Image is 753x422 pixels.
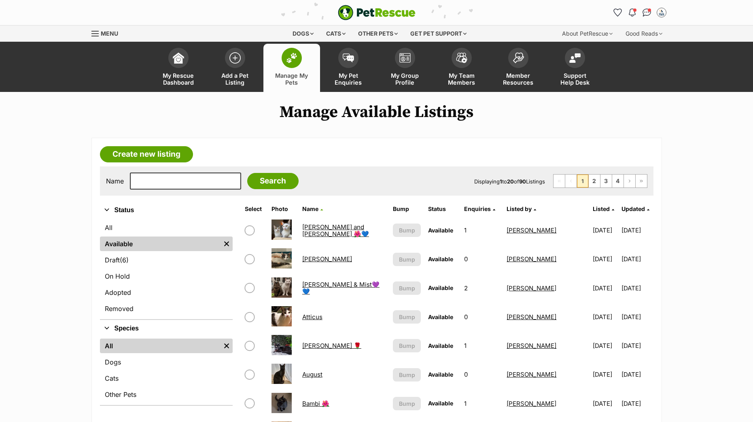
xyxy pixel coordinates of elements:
div: Cats [320,26,351,42]
a: Draft [100,253,233,267]
td: [DATE] [621,390,653,418]
a: Menu [91,26,124,40]
span: My Group Profile [387,72,423,86]
td: [DATE] [590,216,621,244]
a: [PERSON_NAME] [507,313,556,321]
button: Bump [393,281,421,295]
img: add-pet-listing-icon-0afa8454b4691262ce3f59096e99ab1cd57d4a30225e0717b998d2c9b9846f56.svg [229,52,241,64]
img: member-resources-icon-8e73f808a243e03378d46382f2149f9095a855e16c252ad45f914b54edf8863c.svg [513,52,524,63]
a: Atticus [302,313,322,321]
a: [PERSON_NAME] [302,255,352,263]
a: All [100,220,233,235]
a: Manage My Pets [263,44,320,92]
th: Status [425,202,460,215]
span: Add a Pet Listing [217,72,253,86]
th: Photo [268,202,298,215]
span: Available [428,313,453,320]
a: [PERSON_NAME] [507,342,556,350]
a: Updated [621,205,649,212]
span: First page [554,175,565,188]
a: [PERSON_NAME] [507,400,556,407]
span: My Pet Enquiries [330,72,367,86]
img: group-profile-icon-3fa3cf56718a62981997c0bc7e787c4b2cf8bcc04b72c1350f741eb67cf2f40e.svg [399,53,411,63]
a: Listed by [507,205,536,212]
a: Favourites [611,6,624,19]
span: Bump [399,284,415,292]
span: Listed [593,205,610,212]
img: manage-my-pets-icon-02211641906a0b7f246fdf0571729dbe1e7629f14944591b6c1af311fb30b64b.svg [286,53,297,63]
a: Support Help Desk [547,44,603,92]
a: [PERSON_NAME] [507,226,556,234]
a: My Rescue Dashboard [150,44,207,92]
a: My Group Profile [377,44,433,92]
button: Status [100,205,233,215]
button: Bump [393,253,421,266]
span: Manage My Pets [274,72,310,86]
th: Select [242,202,268,215]
a: Other Pets [100,387,233,402]
div: Other pets [352,26,403,42]
td: [DATE] [621,332,653,360]
span: Name [302,205,318,212]
a: [PERSON_NAME] 🌹 [302,342,361,350]
span: Bump [399,341,415,350]
td: 1 [461,332,503,360]
span: Bump [399,313,415,321]
td: 1 [461,216,503,244]
a: Remove filter [221,339,233,353]
img: team-members-icon-5396bd8760b3fe7c0b43da4ab00e1e3bb1a5d9ba89233759b79545d2d3fc5d0d.svg [456,53,467,63]
button: Bump [393,339,421,352]
span: Page 1 [577,175,588,188]
a: Enquiries [464,205,495,212]
a: Adopted [100,285,233,300]
td: [DATE] [590,274,621,302]
a: Listed [593,205,614,212]
span: Available [428,227,453,234]
a: Removed [100,301,233,316]
a: August [302,371,322,378]
a: [PERSON_NAME] and [PERSON_NAME] 🌺💙 [302,223,369,238]
a: Last page [636,175,647,188]
a: [PERSON_NAME] [507,371,556,378]
div: About PetRescue [556,26,618,42]
a: Bambi 🌺 [302,400,329,407]
td: [DATE] [590,245,621,273]
button: Notifications [626,6,639,19]
a: My Team Members [433,44,490,92]
button: Bump [393,224,421,237]
a: Dogs [100,355,233,369]
td: [DATE] [621,274,653,302]
a: Page 2 [589,175,600,188]
a: Cats [100,371,233,386]
div: Status [100,219,233,319]
span: My Team Members [443,72,480,86]
img: Bambi 🌺 [272,393,292,413]
td: [DATE] [621,245,653,273]
strong: 20 [507,178,514,185]
span: Member Resources [500,72,537,86]
a: Conversations [641,6,653,19]
button: Species [100,323,233,334]
img: notifications-46538b983faf8c2785f20acdc204bb7945ddae34d4c08c2a6579f10ce5e182be.svg [629,9,635,17]
strong: 90 [519,178,526,185]
div: Good Reads [620,26,668,42]
input: Search [247,173,299,189]
a: Member Resources [490,44,547,92]
a: Available [100,237,221,251]
div: Dogs [287,26,319,42]
button: Bump [393,397,421,410]
span: (6) [120,255,129,265]
span: Bump [399,399,415,408]
span: Listed by [507,205,532,212]
td: [DATE] [621,360,653,388]
td: [DATE] [621,303,653,331]
ul: Account quick links [611,6,668,19]
td: 1 [461,390,503,418]
td: [DATE] [590,303,621,331]
button: My account [655,6,668,19]
span: Updated [621,205,645,212]
a: On Hold [100,269,233,283]
a: [PERSON_NAME] & Mist💜💙 [302,281,380,295]
span: Bump [399,255,415,264]
div: Get pet support [405,26,472,42]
